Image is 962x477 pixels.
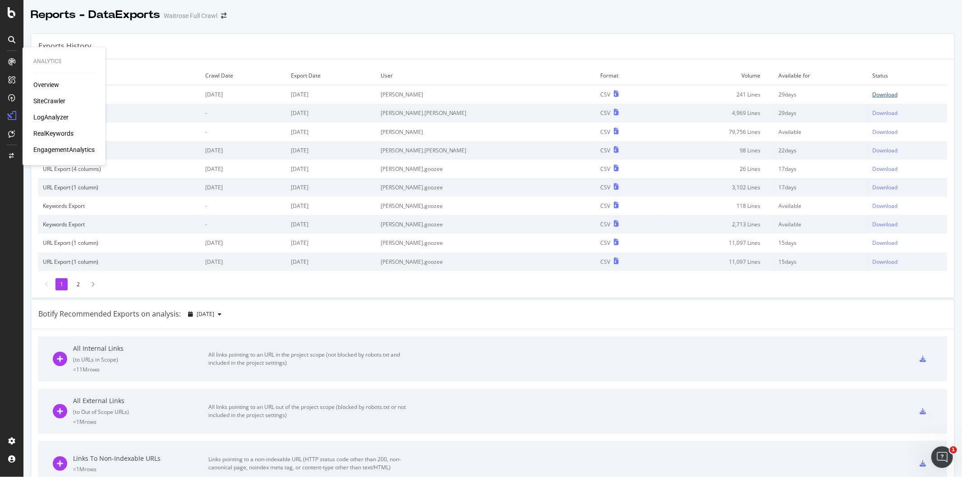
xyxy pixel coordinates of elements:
[659,141,774,160] td: 98 Lines
[201,215,286,234] td: -
[596,66,659,85] td: Format
[73,465,208,473] div: = 1M rows
[600,91,610,98] div: CSV
[33,81,59,90] a: Overview
[376,85,596,104] td: [PERSON_NAME]
[201,104,286,122] td: -
[600,220,610,228] div: CSV
[33,58,95,65] div: Analytics
[43,147,196,154] div: URL Export (18 columns)
[201,178,286,197] td: [DATE]
[600,165,610,173] div: CSV
[43,239,196,247] div: URL Export (1 column)
[43,202,196,210] div: Keywords Export
[920,356,926,362] div: csv-export
[872,147,943,154] a: Download
[73,408,208,416] div: ( to Out of Scope URLs )
[872,202,898,210] div: Download
[659,178,774,197] td: 3,102 Lines
[659,234,774,252] td: 11,097 Lines
[872,109,943,117] a: Download
[286,104,376,122] td: [DATE]
[920,408,926,414] div: csv-export
[208,403,411,419] div: All links pointing to an URL out of the project scope (blocked by robots.txt or not included in t...
[872,91,898,98] div: Download
[376,178,596,197] td: [PERSON_NAME].goozee
[774,252,868,271] td: 15 days
[31,7,160,23] div: Reports - DataExports
[73,344,208,353] div: All Internal Links
[376,197,596,215] td: [PERSON_NAME].goozee
[600,258,610,266] div: CSV
[920,460,926,467] div: csv-export
[286,178,376,197] td: [DATE]
[73,418,208,426] div: = 1M rows
[33,146,95,155] div: EngagementAnalytics
[774,66,868,85] td: Available for
[774,160,868,178] td: 17 days
[659,215,774,234] td: 2,713 Lines
[659,66,774,85] td: Volume
[201,85,286,104] td: [DATE]
[201,123,286,141] td: -
[600,109,610,117] div: CSV
[931,446,953,468] iframe: Intercom live chat
[73,356,208,363] div: ( to URLs in Scope )
[774,104,868,122] td: 29 days
[872,128,898,136] div: Download
[872,258,898,266] div: Download
[43,109,196,117] div: Log URLs Export
[659,197,774,215] td: 118 Lines
[600,202,610,210] div: CSV
[376,66,596,85] td: User
[43,91,196,98] div: URL Export (9 columns)
[872,183,943,191] a: Download
[286,234,376,252] td: [DATE]
[868,66,947,85] td: Status
[872,91,943,98] a: Download
[872,165,943,173] a: Download
[659,85,774,104] td: 241 Lines
[73,366,208,373] div: = 11M rows
[659,104,774,122] td: 4,969 Lines
[659,160,774,178] td: 26 Lines
[872,220,943,228] a: Download
[376,252,596,271] td: [PERSON_NAME].goozee
[376,215,596,234] td: [PERSON_NAME].goozee
[43,165,196,173] div: URL Export (4 columns)
[286,66,376,85] td: Export Date
[55,278,68,290] li: 1
[872,147,898,154] div: Download
[208,351,411,367] div: All links pointing to an URL in the project scope (not blocked by robots.txt and included in the ...
[872,165,898,173] div: Download
[872,220,898,228] div: Download
[376,160,596,178] td: [PERSON_NAME].goozee
[778,220,863,228] div: Available
[184,307,225,321] button: [DATE]
[201,141,286,160] td: [DATE]
[778,202,863,210] div: Available
[43,128,196,136] div: Keywords Export
[201,66,286,85] td: Crawl Date
[33,113,69,122] a: LogAnalyzer
[872,239,943,247] a: Download
[38,309,181,319] div: Botify Recommended Exports on analysis:
[33,129,74,138] a: RealKeywords
[778,128,863,136] div: Available
[600,183,610,191] div: CSV
[600,147,610,154] div: CSV
[33,97,65,106] a: SiteCrawler
[872,128,943,136] a: Download
[73,454,208,463] div: Links To Non-Indexable URLs
[73,396,208,405] div: All External Links
[659,123,774,141] td: 79,756 Lines
[774,85,868,104] td: 29 days
[872,109,898,117] div: Download
[600,239,610,247] div: CSV
[43,258,196,266] div: URL Export (1 column)
[872,202,943,210] a: Download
